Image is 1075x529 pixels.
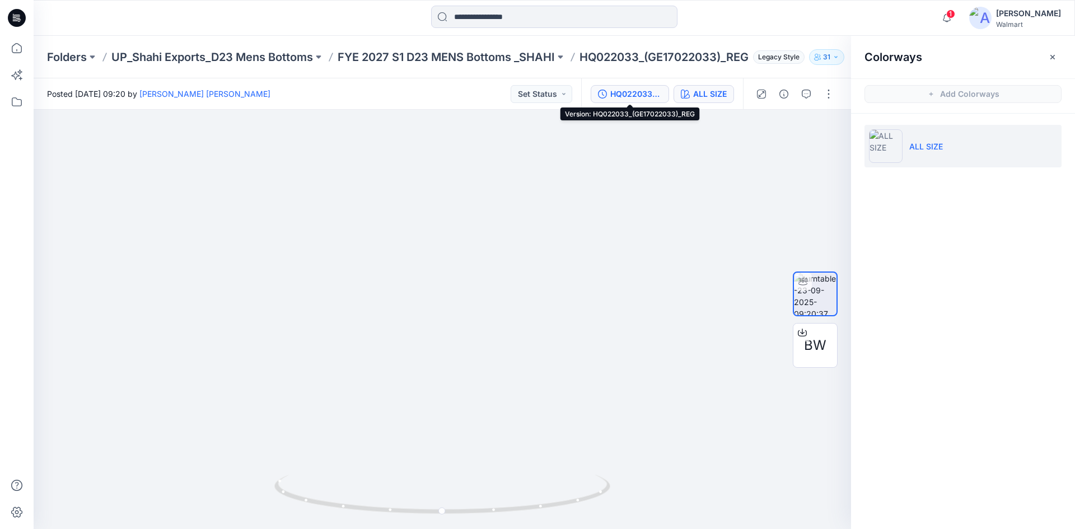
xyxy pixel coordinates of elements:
[693,88,727,100] div: ALL SIZE
[753,50,805,64] span: Legacy Style
[996,20,1061,29] div: Walmart
[749,49,805,65] button: Legacy Style
[996,7,1061,20] div: [PERSON_NAME]
[775,85,793,103] button: Details
[579,49,749,65] p: HQ022033_(GE17022033)_REG
[139,89,270,99] a: [PERSON_NAME] ​[PERSON_NAME]
[909,141,943,152] p: ALL SIZE
[794,273,836,315] img: turntable-23-09-2025-09:20:37
[823,51,830,63] p: 31
[111,49,313,65] a: UP_Shahi Exports_D23 Mens Bottoms
[591,85,669,103] button: HQ022033_(GE17022033)_REG
[674,85,734,103] button: ALL SIZE
[969,7,992,29] img: avatar
[809,49,844,65] button: 31
[804,335,826,355] span: BW
[864,50,922,64] h2: Colorways
[610,88,662,100] div: HQ022033_(GE17022033)_REG
[47,88,270,100] span: Posted [DATE] 09:20 by
[869,129,903,163] img: ALL SIZE
[338,49,555,65] a: FYE 2027 S1 D23 MENS Bottoms _SHAHI
[47,49,87,65] a: Folders
[946,10,955,18] span: 1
